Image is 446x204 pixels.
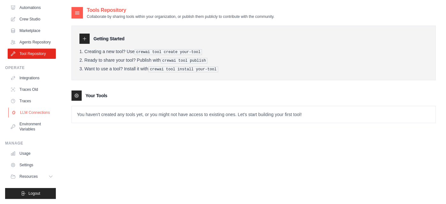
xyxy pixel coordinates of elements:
li: Ready to share your tool? Publish with [79,58,428,64]
a: Environment Variables [8,119,56,134]
div: Manage [5,141,56,146]
span: Resources [19,174,38,179]
pre: crewai tool install your-tool [148,67,218,72]
h2: Tools Repository [87,6,274,14]
span: Logout [28,191,40,196]
a: Agents Repository [8,37,56,47]
a: Integrations [8,73,56,83]
button: Resources [8,171,56,182]
a: Traces Old [8,84,56,95]
p: Collaborate by sharing tools within your organization, or publish them publicly to contribute wit... [87,14,274,19]
a: Traces [8,96,56,106]
pre: crewai tool publish [161,58,208,64]
pre: crewai tool create your-tool [135,49,202,55]
a: Usage [8,148,56,159]
h3: Getting Started [93,35,124,42]
a: LLM Connections [8,107,56,118]
li: Want to use a tool? Install it with [79,66,428,72]
a: Automations [8,3,56,13]
a: Crew Studio [8,14,56,24]
li: Creating a new tool? Use [79,49,428,55]
button: Logout [5,188,56,199]
a: Settings [8,160,56,170]
div: Operate [5,65,56,70]
a: Marketplace [8,26,56,36]
a: Tool Repository [8,49,56,59]
h3: Your Tools [85,92,107,99]
p: You haven't created any tools yet, or you might not have access to existing ones. Let's start bui... [72,106,435,123]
